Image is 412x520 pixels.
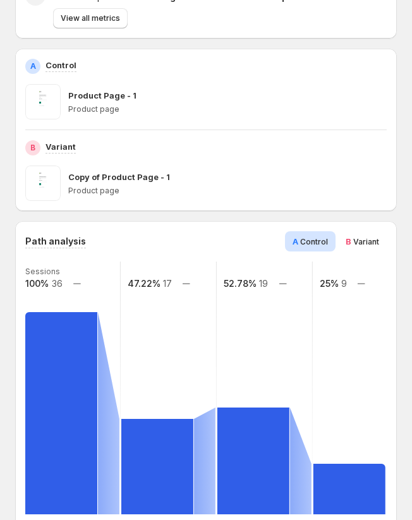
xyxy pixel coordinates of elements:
[341,278,347,289] text: 9
[300,237,328,246] span: Control
[313,464,385,514] path: Completed checkout: 9
[30,143,35,153] h2: B
[68,104,387,114] p: Product page
[25,84,61,119] img: Product Page - 1
[61,13,120,23] span: View all metrics
[25,267,60,276] text: Sessions
[68,171,170,183] p: Copy of Product Page - 1
[30,61,36,71] h2: A
[25,278,49,289] text: 100%
[320,278,339,289] text: 25%
[25,166,61,201] img: Copy of Product Page - 1
[68,89,136,102] p: Product Page - 1
[25,235,86,248] h3: Path analysis
[121,419,193,514] path: Added to cart: 17
[163,278,172,289] text: 17
[346,236,351,246] span: B
[293,236,298,246] span: A
[45,140,76,153] p: Variant
[52,278,63,289] text: 36
[128,278,161,289] text: 47.22%
[68,186,387,196] p: Product page
[353,237,379,246] span: Variant
[259,278,268,289] text: 19
[53,8,128,28] button: View all metrics
[45,59,76,71] p: Control
[224,278,257,289] text: 52.78%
